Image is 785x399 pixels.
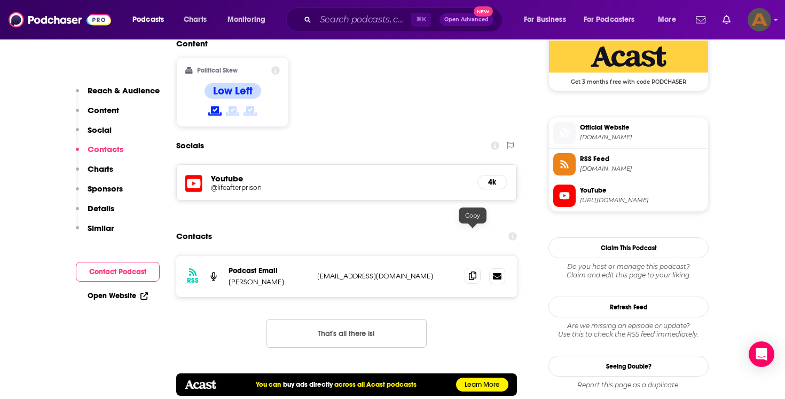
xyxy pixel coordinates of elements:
[197,67,238,74] h2: Political Skew
[580,186,704,195] span: YouTube
[76,183,123,203] button: Sponsors
[227,12,265,27] span: Monitoring
[548,356,709,377] a: Seeing Double?
[748,8,771,31] span: Logged in as AinsleyShea
[580,196,704,204] span: https://www.youtube.com/@lifeafterprison
[577,11,650,28] button: open menu
[650,11,689,28] button: open menu
[317,272,456,281] p: [EMAIL_ADDRESS][DOMAIN_NAME]
[316,11,411,28] input: Search podcasts, credits, & more...
[548,262,709,271] span: Do you host or manage this podcast?
[88,223,114,233] p: Similar
[88,183,123,194] p: Sponsors
[749,341,774,367] div: Open Intercom Messenger
[76,85,160,105] button: Reach & Audience
[748,8,771,31] button: Show profile menu
[553,122,704,144] a: Official Website[DOMAIN_NAME]
[88,164,113,174] p: Charts
[177,11,213,28] a: Charts
[76,164,113,183] button: Charts
[439,13,493,26] button: Open AdvancedNew
[125,11,178,28] button: open menu
[296,7,513,32] div: Search podcasts, credits, & more...
[548,237,709,258] button: Claim This Podcast
[132,12,164,27] span: Podcasts
[459,208,486,224] div: Copy
[88,85,160,95] p: Reach & Audience
[548,297,709,317] button: Refresh Feed
[256,380,416,389] h5: You can across all Acast podcasts
[549,41,708,84] a: Acast Deal: Get 3 months free with code PODCHASER
[266,319,427,348] button: Nothing here.
[444,17,489,22] span: Open Advanced
[229,266,309,275] p: Podcast Email
[185,380,216,389] img: acastlogo
[524,12,566,27] span: For Business
[213,84,253,98] h4: Low Left
[548,262,709,280] div: Claim and edit this page to your liking.
[474,6,493,17] span: New
[88,105,119,115] p: Content
[211,183,382,191] h5: @lifeafterprison
[580,165,704,173] span: feeds.acast.com
[748,8,771,31] img: User Profile
[553,153,704,175] a: RSS Feed[DOMAIN_NAME]
[516,11,579,28] button: open menu
[184,12,207,27] span: Charts
[9,10,111,30] img: Podchaser - Follow, Share and Rate Podcasts
[229,277,309,286] p: [PERSON_NAME]
[549,73,708,85] span: Get 3 months free with code PODCHASER
[88,203,114,213] p: Details
[718,11,735,29] a: Show notifications dropdown
[220,11,279,28] button: open menu
[548,381,709,389] div: Report this page as a duplicate.
[176,135,204,156] h2: Socials
[486,178,498,187] h5: 4k
[176,226,212,246] h2: Contacts
[76,144,123,164] button: Contacts
[76,262,160,282] button: Contact Podcast
[88,144,123,154] p: Contacts
[580,154,704,164] span: RSS Feed
[580,123,704,132] span: Official Website
[76,203,114,223] button: Details
[692,11,710,29] a: Show notifications dropdown
[88,125,112,135] p: Social
[584,12,635,27] span: For Podcasters
[76,223,114,243] button: Similar
[549,41,708,73] img: Acast Deal: Get 3 months free with code PODCHASER
[553,185,704,207] a: YouTube[URL][DOMAIN_NAME]
[211,173,469,183] h5: Youtube
[658,12,676,27] span: More
[76,125,112,145] button: Social
[548,322,709,339] div: Are we missing an episode or update? Use this to check the RSS feed immediately.
[187,276,199,285] h3: RSS
[411,13,431,27] span: ⌘ K
[88,291,148,300] a: Open Website
[456,378,508,392] a: Learn More
[283,380,333,389] a: buy ads directly
[211,183,469,191] a: @lifeafterprison
[176,38,508,49] h2: Content
[76,105,119,125] button: Content
[580,133,704,141] span: sites.libsyn.com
